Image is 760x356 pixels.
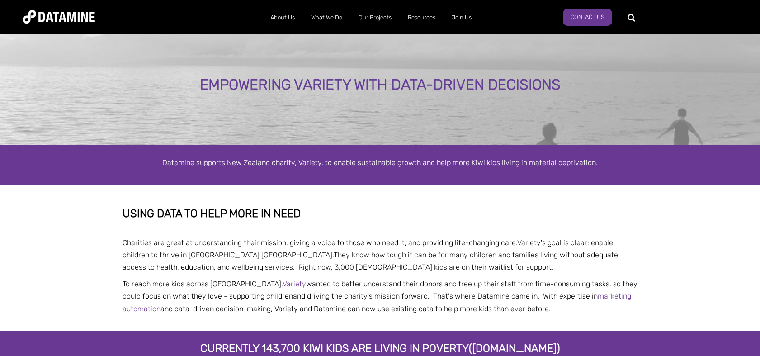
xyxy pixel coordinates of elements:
span: Variety's goal is clear: enable children to thrive in [GEOGRAPHIC_DATA] [GEOGRAPHIC_DATA]. [123,238,613,259]
a: marketing automation [123,292,631,313]
span: and driving the charity's mission forward [293,292,428,300]
h2: Currently 143,700 Kiwi kids are living in poverty [123,342,638,354]
a: Contact Us [563,9,612,26]
span: To reach more kids across [GEOGRAPHIC_DATA], wanted to better understand their donors and free up... [123,280,637,313]
span: ( ) [469,342,560,355]
a: Our Projects [350,6,400,29]
p: Datamine supports New Zealand charity, Variety, to enable sustainable growth and help more Kiwi k... [123,157,638,169]
a: Join Us [444,6,480,29]
a: About Us [262,6,303,29]
span: Charities are great at understanding their mission, giving a voice to those who need it, and prov... [123,238,618,271]
a: What We Do [303,6,350,29]
a: Variety [283,280,306,288]
div: Empowering Variety with data-driven decisions [88,77,673,93]
span: Using data to help more in need [123,207,301,220]
a: [DOMAIN_NAME] [472,342,557,355]
img: Datamine [23,10,95,24]
a: Resources [400,6,444,29]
